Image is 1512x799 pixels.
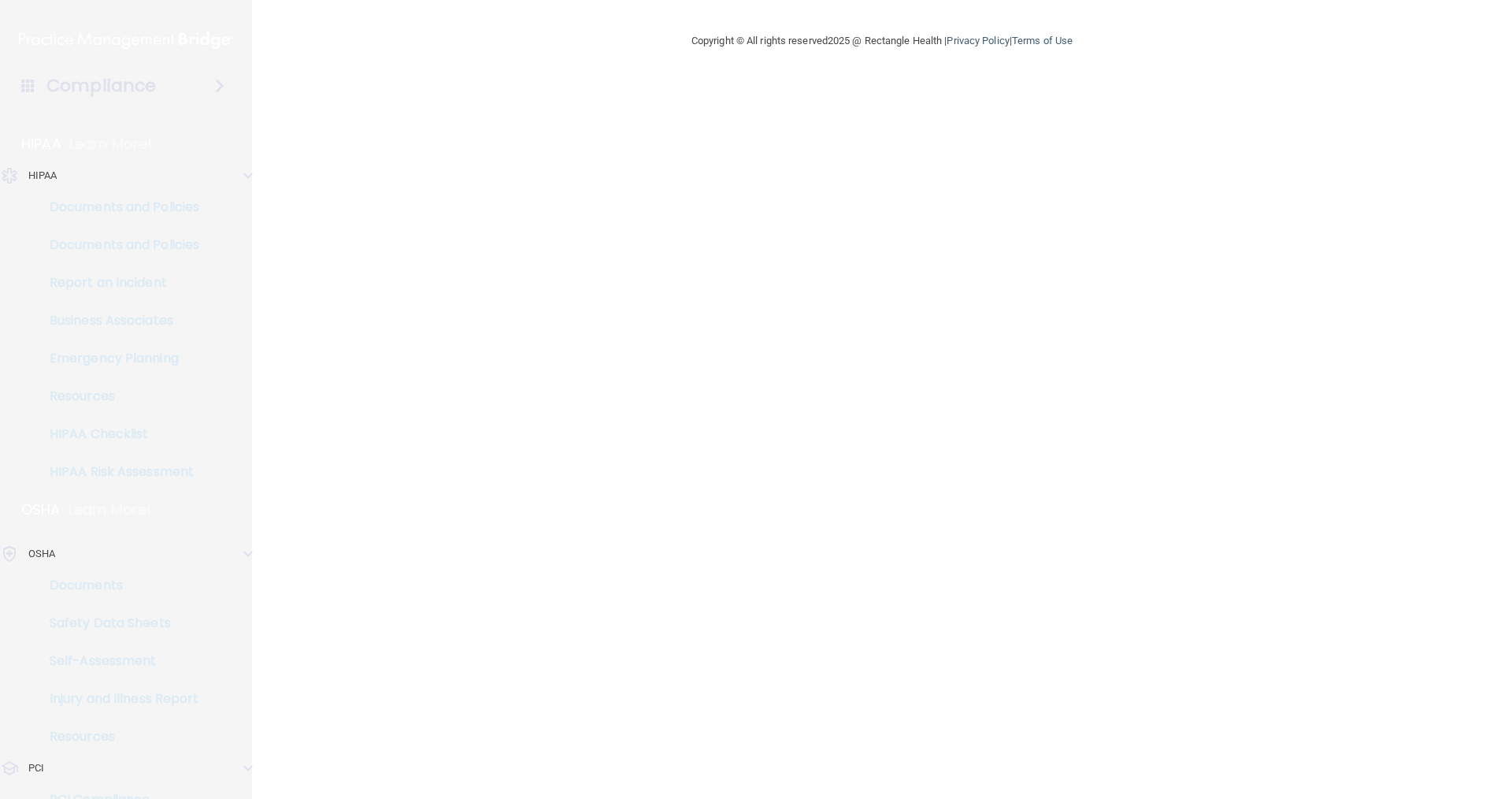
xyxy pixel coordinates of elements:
[595,16,1169,66] div: Copyright © All rights reserved 2025 @ Rectangle Health | |
[10,313,225,329] p: Business Associates
[69,135,153,154] p: Learn More!
[46,75,156,97] h4: Compliance
[10,275,225,291] p: Report an Incident
[10,691,225,707] p: Injury and Illness Report
[28,166,57,185] p: HIPAA
[21,135,61,154] p: HIPAA
[10,729,225,745] p: Resources
[10,615,225,631] p: Safety Data Sheets
[69,500,152,519] p: Learn More!
[10,351,225,366] p: Emergency Planning
[10,464,225,480] p: HIPAA Risk Assessment
[10,199,225,215] p: Documents and Policies
[947,35,1009,46] a: Privacy Policy
[19,24,233,56] img: PMB logo
[10,653,225,669] p: Self-Assessment
[28,759,44,778] p: PCI
[10,237,225,253] p: Documents and Policies
[10,388,225,404] p: Resources
[10,578,225,593] p: Documents
[28,544,55,563] p: OSHA
[1012,35,1073,46] a: Terms of Use
[10,426,225,442] p: HIPAA Checklist
[21,500,61,519] p: OSHA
